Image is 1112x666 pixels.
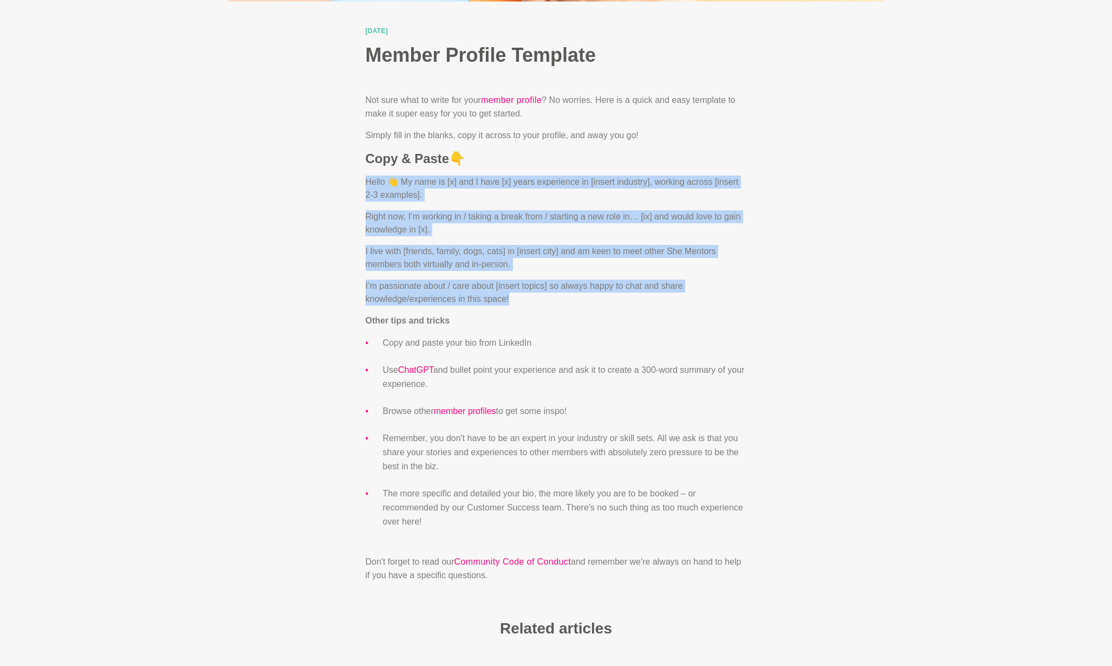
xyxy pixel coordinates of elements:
p: I live with [friends, family, dogs, cats] in [insert city] and am keen to meet other She Mentors ... [366,245,747,271]
time: [DATE] [366,28,747,34]
strong: Other tips and tricks [366,316,450,325]
li: Browse other to get some inspo! [383,404,747,418]
a: Community Code of Conduct [454,555,571,569]
li: Use and bullet point your experience and ask it to create a 300-word summary of your experience. [383,363,747,391]
p: Don't forget to read our and remember we're always on hand to help if you have a specific questions. [366,555,747,582]
h1: Member Profile Template [366,43,747,67]
a: member profile [481,93,542,107]
h3: Related articles [500,619,612,638]
p: Right now, I’m working in / taking a break from / starting a new role in… [ix] and would love to ... [366,210,747,236]
li: Copy and paste your bio from LinkedIn [383,336,747,350]
p: Not sure what to write for your ? No worries. Here is a quick and easy template to make it super ... [366,93,747,120]
p: Hello 👋 My name is [x] and I have [x] years experience in [insert industry], working across [inse... [366,176,747,202]
a: ChatGPT [398,365,433,374]
p: Simply fill in the blanks, copy it across to your profile, and away you go! [366,129,747,142]
p: I’m passionate about / care about [insert topics] so always happy to chat and share knowledge/exp... [366,280,747,306]
li: Remember, you don't have to be an expert in your industry or skill sets. All we ask is that you s... [383,431,747,474]
a: member profiles [434,406,496,416]
li: The more specific and detailed your bio, the more likely you are to be booked – or recommended by... [383,487,747,529]
strong: Copy & Paste [366,151,450,166]
h4: 👇 [366,151,747,167]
